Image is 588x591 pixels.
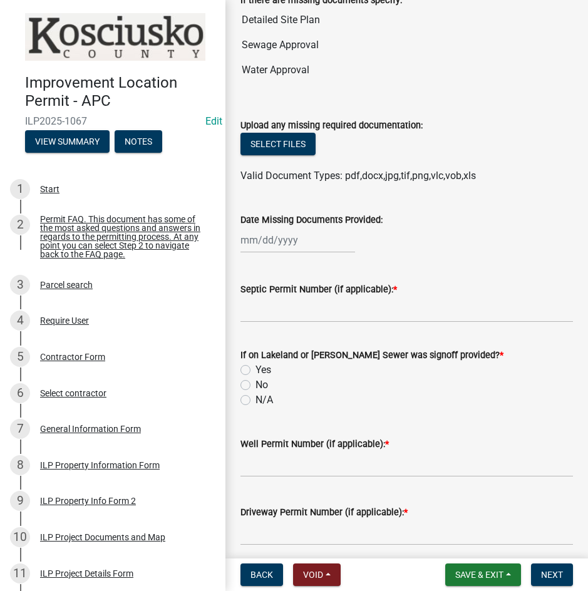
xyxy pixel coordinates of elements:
button: Save & Exit [445,563,521,586]
input: mm/dd/yyyy [240,227,355,253]
div: Permit FAQ. This document has some of the most asked questions and answers in regards to the perm... [40,215,205,259]
label: Yes [255,362,271,378]
div: 6 [10,383,30,403]
button: Notes [115,130,162,153]
div: ILP Project Documents and Map [40,533,165,542]
div: 9 [10,491,30,511]
div: General Information Form [40,424,141,433]
button: Back [240,563,283,586]
span: Next [541,570,563,580]
label: If on Lakeland or [PERSON_NAME] Sewer was signoff provided? [240,351,503,360]
label: Driveway Permit Number (if applicable): [240,508,408,517]
div: 2 [10,215,30,235]
div: 7 [10,419,30,439]
div: 10 [10,527,30,547]
span: Back [250,570,273,580]
button: Select files [240,133,316,155]
div: 3 [10,275,30,295]
label: Date Missing Documents Provided: [240,216,383,225]
a: Edit [205,115,222,127]
div: Require User [40,316,89,325]
div: ILP Project Details Form [40,569,133,578]
label: Septic Permit Number (if applicable): [240,285,397,294]
div: 1 [10,179,30,199]
div: Parcel search [40,280,93,289]
img: Kosciusko County, Indiana [25,13,205,61]
div: 8 [10,455,30,475]
span: ILP2025-1067 [25,115,200,127]
button: View Summary [25,130,110,153]
wm-modal-confirm: Notes [115,137,162,147]
button: Void [293,563,341,586]
label: N/A [255,393,273,408]
div: 11 [10,563,30,583]
div: ILP Property Information Form [40,461,160,470]
div: Contractor Form [40,352,105,361]
label: No [255,378,268,393]
label: Upload any missing required documentation: [240,121,423,130]
div: 4 [10,311,30,331]
label: Well Permit Number (if applicable): [240,440,389,449]
div: Select contractor [40,389,106,398]
button: Next [531,563,573,586]
div: ILP Property Info Form 2 [40,496,136,505]
span: Save & Exit [455,570,503,580]
span: Valid Document Types: pdf,docx,jpg,tif,png,vlc,vob,xls [240,170,476,182]
wm-modal-confirm: Edit Application Number [205,115,222,127]
wm-modal-confirm: Summary [25,137,110,147]
div: Start [40,185,59,193]
div: 5 [10,347,30,367]
span: Void [303,570,323,580]
h4: Improvement Location Permit - APC [25,74,215,110]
